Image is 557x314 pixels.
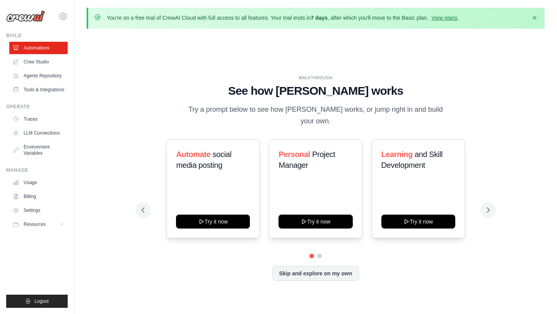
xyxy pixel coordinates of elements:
a: Billing [9,190,68,203]
span: Automate [176,150,210,159]
a: Traces [9,113,68,125]
a: Crew Studio [9,56,68,68]
button: Try it now [381,215,455,229]
a: LLM Connections [9,127,68,139]
div: Operate [6,104,68,110]
span: Project Manager [278,150,335,169]
a: Agents Repository [9,70,68,82]
h1: See how [PERSON_NAME] works [142,84,489,98]
button: Resources [9,218,68,230]
a: View plans [431,15,457,21]
span: social media posting [176,150,231,169]
div: WALKTHROUGH [142,75,489,81]
button: Try it now [278,215,352,229]
div: Build [6,32,68,39]
strong: 7 days [311,15,328,21]
span: Personal [278,150,310,159]
span: Learning [381,150,413,159]
button: Skip and explore on my own [272,266,359,281]
a: Automations [9,42,68,54]
a: Settings [9,204,68,217]
span: Resources [24,221,46,227]
img: Logo [6,10,45,22]
a: Tools & Integrations [9,84,68,96]
p: You're on a free trial of CrewAI Cloud with full access to all features. Your trial ends in , aft... [107,14,459,22]
span: Logout [34,298,49,304]
a: Environment Variables [9,141,68,159]
button: Try it now [176,215,250,229]
button: Logout [6,295,68,308]
p: Try a prompt below to see how [PERSON_NAME] works, or jump right in and build your own. [186,104,446,127]
span: and Skill Development [381,150,443,169]
a: Usage [9,176,68,189]
div: Manage [6,167,68,173]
